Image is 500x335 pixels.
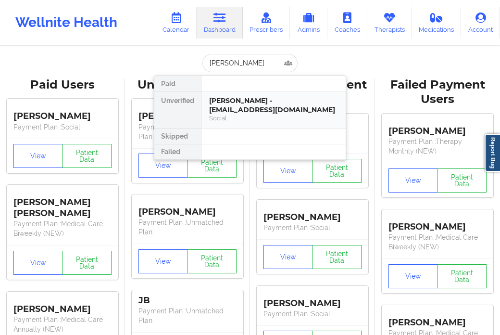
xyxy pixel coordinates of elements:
[412,7,462,39] a: Medications
[209,96,338,114] div: [PERSON_NAME] - [EMAIL_ADDRESS][DOMAIN_NAME]
[154,91,201,129] div: Unverified
[312,159,362,183] button: Patient Data
[388,310,487,328] div: [PERSON_NAME]
[7,77,118,92] div: Paid Users
[138,306,237,325] p: Payment Plan : Unmatched Plan
[138,199,237,218] div: [PERSON_NAME]
[13,219,112,238] p: Payment Plan : Medical Care Biweekly (NEW)
[13,315,112,334] p: Payment Plan : Medical Care Annually (NEW)
[13,104,112,122] div: [PERSON_NAME]
[13,122,112,132] p: Payment Plan : Social
[154,144,201,160] div: Failed
[138,154,188,178] button: View
[290,7,327,39] a: Admins
[263,159,313,183] button: View
[62,144,112,168] button: Patient Data
[263,309,362,319] p: Payment Plan : Social
[263,223,362,232] p: Payment Plan : Social
[155,7,197,39] a: Calendar
[138,295,237,306] div: JB
[138,249,188,273] button: View
[485,134,500,172] a: Report Bug
[388,232,487,252] p: Payment Plan : Medical Care Biweekly (NEW)
[367,7,412,39] a: Therapists
[13,296,112,315] div: [PERSON_NAME]
[437,264,487,288] button: Patient Data
[13,251,63,275] button: View
[388,137,487,156] p: Payment Plan : Therapy Monthly (NEW)
[437,168,487,193] button: Patient Data
[312,245,362,269] button: Patient Data
[154,76,201,91] div: Paid
[138,122,237,142] p: Payment Plan : Unmatched Plan
[138,218,237,237] p: Payment Plan : Unmatched Plan
[263,205,362,223] div: [PERSON_NAME]
[243,7,290,39] a: Prescribers
[263,291,362,309] div: [PERSON_NAME]
[138,104,237,122] div: [PERSON_NAME]
[13,190,112,219] div: [PERSON_NAME] [PERSON_NAME]
[263,245,313,269] button: View
[461,7,500,39] a: Account
[154,129,201,144] div: Skipped
[327,7,367,39] a: Coaches
[382,77,493,107] div: Failed Payment Users
[132,77,243,92] div: Unverified Users
[187,154,237,178] button: Patient Data
[197,7,243,39] a: Dashboard
[62,251,112,275] button: Patient Data
[187,249,237,273] button: Patient Data
[388,168,438,193] button: View
[388,214,487,232] div: [PERSON_NAME]
[388,264,438,288] button: View
[13,144,63,168] button: View
[209,114,338,122] div: Social
[388,118,487,137] div: [PERSON_NAME]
